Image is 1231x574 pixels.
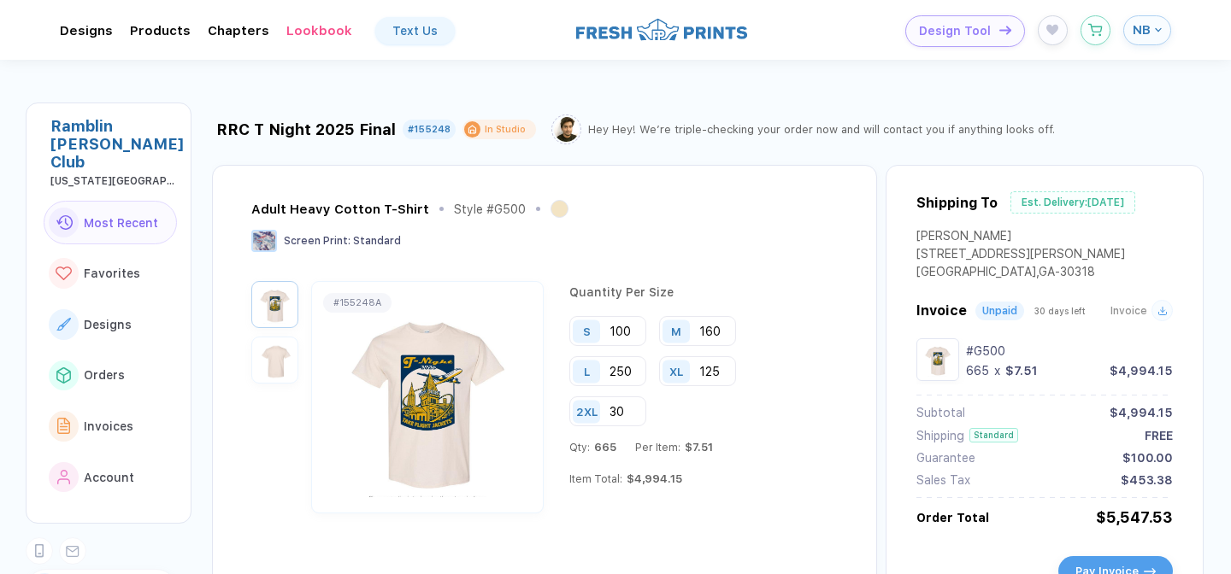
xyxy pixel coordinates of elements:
span: Invoices [84,419,133,433]
button: link to iconAccount [44,455,177,500]
div: Sales Tax [916,473,970,487]
div: [PERSON_NAME] [916,229,1125,247]
div: Unpaid [982,305,1017,317]
div: In Studio [485,123,526,136]
img: link to icon [57,418,71,434]
div: $5,547.53 [1096,508,1173,526]
div: 2XL [576,405,598,418]
span: Design Tool [919,24,991,38]
span: Invoice [916,302,967,319]
img: logo [576,16,747,43]
div: $7.51 [1005,364,1038,378]
div: Shipping [916,429,964,442]
img: link to icon [56,318,71,331]
div: Shipping To [916,195,998,211]
div: L [584,365,590,378]
div: Georgia Institute of Technology [50,175,177,187]
a: Text Us [375,17,455,44]
span: Orders [84,368,125,382]
div: Guarantee [916,451,975,465]
span: $7.51 [680,441,713,454]
div: ChaptersToggle dropdown menu chapters [208,23,269,38]
div: Text Us [392,24,438,38]
div: Ramblin Reck Club [50,117,177,171]
img: Screen Print [251,230,277,252]
div: Order Total [916,511,989,524]
button: link to iconOrders [44,354,177,398]
div: XL [669,365,683,378]
span: Standard [353,235,401,247]
span: Favorites [84,266,140,280]
div: [STREET_ADDRESS][PERSON_NAME] [916,247,1125,265]
span: NB [1133,22,1151,38]
div: #G500 [966,344,1173,358]
span: Account [84,471,134,484]
button: Design Toolicon [905,15,1025,47]
div: M [671,325,681,337]
img: link to icon [56,215,73,230]
div: LookbookToggle dropdown menu chapters [286,23,352,38]
div: $4,994.15 [1110,406,1173,419]
span: 30 days left [1034,306,1086,316]
div: Standard [969,428,1018,442]
div: RRC T Night 2025 Final [216,120,396,138]
div: $4,994.15 [1110,364,1173,378]
button: link to iconFavorites [44,251,177,296]
div: Per Item: [635,441,713,454]
div: [GEOGRAPHIC_DATA] , GA - 30318 [916,265,1125,283]
div: x [992,364,1002,378]
div: Style # G500 [454,202,526,216]
div: #155248 [408,124,451,135]
div: FREE [1145,429,1173,442]
span: Screen Print : [284,235,350,247]
img: 1754762134816vhzph_nt_front.jpeg [316,297,539,497]
div: Item Total: [569,472,682,485]
img: Tariq.png [554,117,579,142]
div: $453.38 [1121,473,1173,487]
div: S [583,325,591,337]
img: link to icon [56,367,71,383]
span: Designs [84,318,132,331]
span: Most Recent [84,216,158,230]
div: ProductsToggle dropdown menu [130,23,191,38]
span: Invoice [1110,305,1147,317]
img: 1754762134816ejoef_nt_back.jpeg [256,341,294,379]
div: Quantity Per Size [569,285,833,316]
div: 665 [966,364,989,378]
div: $100.00 [1122,451,1173,465]
div: Subtotal [916,406,965,419]
div: Est. Delivery: [DATE] [1010,191,1135,214]
div: # 155248A [333,297,381,308]
button: link to iconInvoices [44,404,177,448]
button: link to iconDesigns [44,302,177,347]
img: link to icon [56,266,72,281]
span: $4,994.15 [622,472,682,485]
button: NB [1123,15,1171,45]
img: icon [999,26,1011,35]
button: link to iconMost Recent [44,201,177,245]
div: Qty: [569,441,616,454]
img: 1754762134816vhzph_nt_front.jpeg [256,285,294,324]
div: Hey Hey! We’re triple-checking your order now and will contact you if anything looks off. [588,123,1055,136]
img: link to icon [57,470,71,485]
div: Adult Heavy Cotton T-Shirt [251,202,429,217]
span: 665 [590,441,616,454]
img: 1754762134816vhzph_nt_front.jpeg [921,343,955,377]
div: DesignsToggle dropdown menu [60,23,113,38]
div: Lookbook [286,23,352,38]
